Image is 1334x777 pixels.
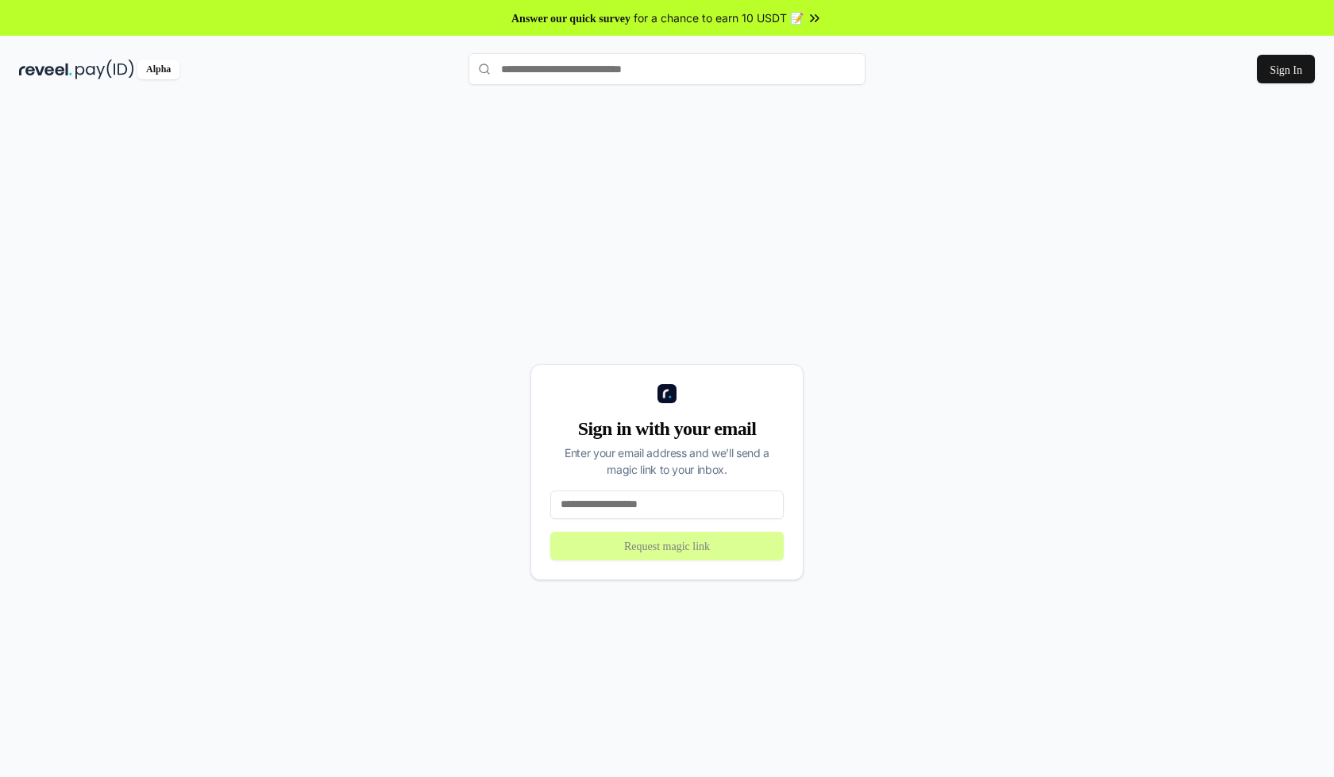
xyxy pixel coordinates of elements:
button: Sign In [1257,55,1315,83]
span: for a chance to earn 10 USDT 📝 [634,10,804,26]
div: Enter your email address and we’ll send a magic link to your inbox. [550,444,784,478]
div: Sign in with your email [550,416,784,441]
div: Alpha [137,60,179,79]
span: Answer our quick survey [511,10,630,26]
img: logo_small [657,384,677,403]
img: reveel_dark [19,60,72,79]
img: pay_id [75,60,134,79]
